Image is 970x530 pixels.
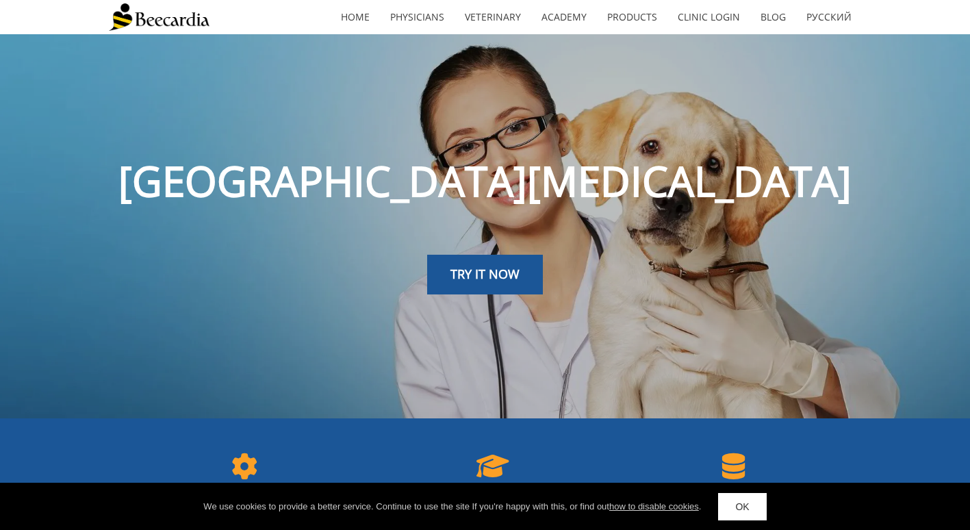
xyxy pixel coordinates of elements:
a: OK [718,493,766,520]
a: Academy [531,1,597,33]
a: how to disable cookies [609,501,699,512]
a: TRY IT NOW [427,255,543,294]
a: home [331,1,380,33]
a: Clinic Login [667,1,750,33]
a: Veterinary [455,1,531,33]
img: Beecardia [109,3,209,31]
a: Physicians [380,1,455,33]
a: Русский [796,1,862,33]
span: [GEOGRAPHIC_DATA][MEDICAL_DATA] [118,153,852,209]
a: Products [597,1,667,33]
div: We use cookies to provide a better service. Continue to use the site If you're happy with this, o... [203,500,701,514]
a: Blog [750,1,796,33]
span: TRY IT NOW [450,266,520,282]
